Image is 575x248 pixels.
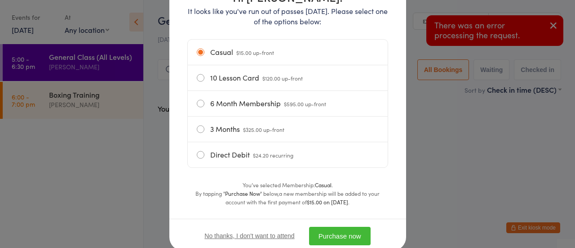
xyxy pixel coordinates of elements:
[197,117,379,142] label: 3 Months
[262,74,303,82] span: $120.00 up-front
[187,180,388,189] div: You’ve selected Membership: .
[284,100,326,108] span: $595.00 up-front
[197,40,379,65] label: Casual
[309,227,371,245] button: Purchase now
[187,6,388,27] p: It looks like you've run out of passes [DATE]. Please select one of the options below:
[204,232,294,239] button: No thanks, I don't want to attend
[187,189,388,206] div: By tapping " " below,
[243,126,284,133] span: $325.00 up-front
[307,198,348,206] strong: $15.00 on [DATE]
[197,142,379,167] label: Direct Debit
[197,91,379,116] label: 6 Month Membership
[253,151,293,159] span: $24.20 recurring
[236,49,274,56] span: $15.00 up-front
[225,189,260,197] strong: Purchase Now
[315,181,332,189] strong: Casual
[226,189,380,206] span: a new membership will be added to your account with the first payment of .
[197,65,379,90] label: 10 Lesson Card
